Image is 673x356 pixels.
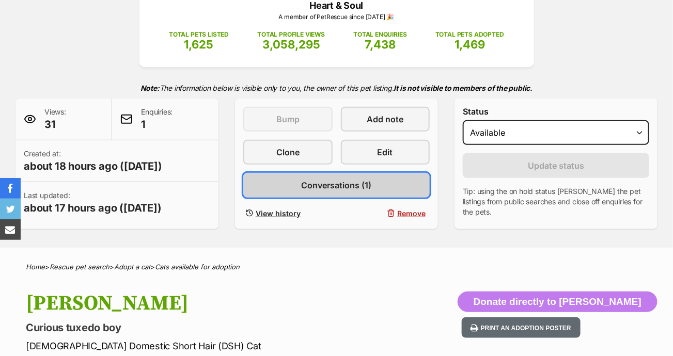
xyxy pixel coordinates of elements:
a: Edit [341,140,430,165]
span: 1 [141,117,173,132]
span: 7,438 [365,38,396,51]
p: Enquiries: [141,107,173,132]
span: 1,625 [184,38,214,51]
button: Print an adoption poster [462,317,581,338]
span: about 17 hours ago ([DATE]) [24,201,162,215]
p: Last updated: [24,190,162,215]
p: Curious tuxedo boy [26,320,411,335]
label: Status [463,107,649,116]
p: Tip: using the on hold status [PERSON_NAME] the pet listings from public searches and close off e... [463,186,649,217]
h1: [PERSON_NAME] [26,292,411,315]
a: Add note [341,107,430,132]
p: [DEMOGRAPHIC_DATA] Domestic Short Hair (DSH) Cat [26,339,411,353]
a: Home [26,263,45,271]
strong: Note: [140,84,160,92]
button: Update status [463,153,649,178]
a: Clone [243,140,333,165]
button: Donate directly to [PERSON_NAME] [458,292,658,312]
span: Update status [528,159,584,172]
span: about 18 hours ago ([DATE]) [24,159,162,173]
p: Created at: [24,149,162,173]
span: Clone [276,146,300,158]
p: TOTAL PETS LISTED [169,30,229,39]
span: Edit [378,146,393,158]
a: Rescue pet search [50,263,109,271]
span: Add note [367,113,403,125]
span: Remove [397,208,426,219]
a: View history [243,206,333,221]
span: Bump [276,113,300,125]
span: View history [256,208,301,219]
p: The information below is visible only to you, the owner of this pet listing. [15,77,658,99]
span: 1,469 [455,38,485,51]
p: TOTAL PROFILE VIEWS [257,30,325,39]
strong: It is not visible to members of the public. [394,84,533,92]
p: TOTAL PETS ADOPTED [435,30,504,39]
button: Bump [243,107,333,132]
span: 3,058,295 [262,38,320,51]
a: Adopt a cat [114,263,150,271]
p: Views: [44,107,66,132]
a: Conversations (1) [243,173,430,198]
span: Conversations (1) [302,179,372,191]
span: 31 [44,117,66,132]
button: Remove [341,206,430,221]
p: TOTAL ENQUIRIES [353,30,406,39]
a: Cats available for adoption [155,263,240,271]
p: A member of PetRescue since [DATE] 🎉 [155,12,519,22]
